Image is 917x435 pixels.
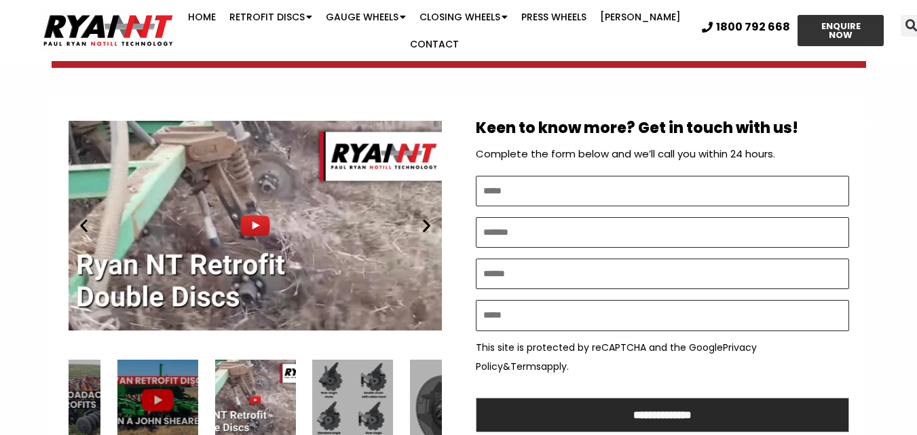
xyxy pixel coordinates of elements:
[510,360,541,373] a: Terms
[476,145,849,164] p: Complete the form below and we’ll call you within 24 hours.
[319,3,413,31] a: Gauge Wheels
[716,22,790,33] span: 1800 792 668
[476,341,757,373] a: Privacy Policy
[413,3,514,31] a: Closing Wheels
[69,109,442,343] a: Ryan Double Discs Video
[418,217,435,234] div: Next slide
[41,10,176,52] img: Ryan NT logo
[702,22,790,33] a: 1800 792 668
[593,3,688,31] a: [PERSON_NAME]
[514,3,593,31] a: Press Wheels
[798,15,884,46] a: ENQUIRE NOW
[476,119,849,138] h2: Keen to know more? Get in touch with us!
[69,109,442,343] div: Slides
[69,109,442,343] div: 2 / 15
[223,3,319,31] a: Retrofit Discs
[178,3,692,58] nav: Menu
[181,3,223,31] a: Home
[810,22,872,39] span: ENQUIRE NOW
[403,31,466,58] a: Contact
[476,338,849,376] p: This site is protected by reCAPTCHA and the Google & apply.
[75,217,92,234] div: Previous slide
